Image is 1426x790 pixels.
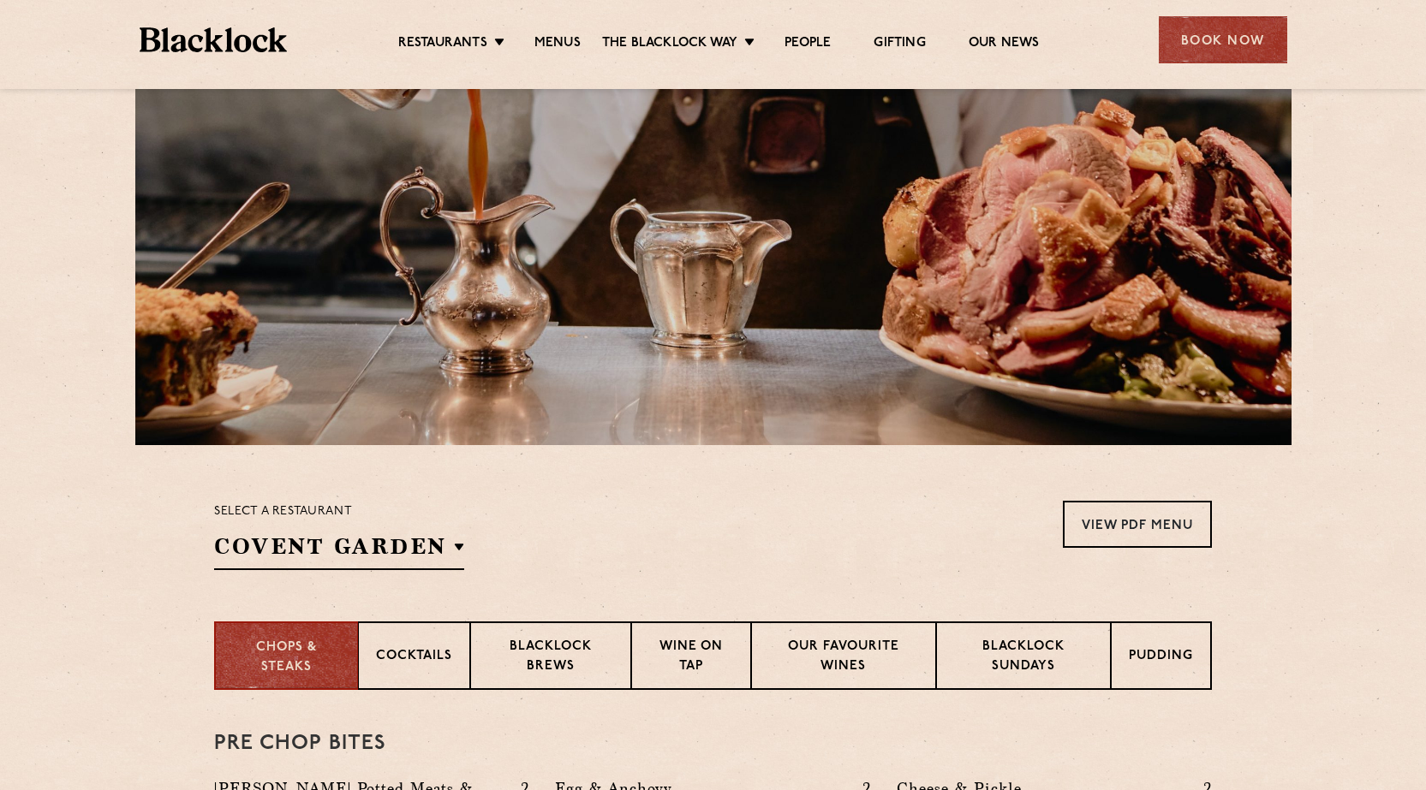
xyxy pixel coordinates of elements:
[769,638,917,678] p: Our favourite wines
[233,639,340,677] p: Chops & Steaks
[954,638,1093,678] p: Blacklock Sundays
[649,638,733,678] p: Wine on Tap
[602,35,737,54] a: The Blacklock Way
[214,532,464,570] h2: Covent Garden
[214,501,464,523] p: Select a restaurant
[398,35,487,54] a: Restaurants
[1129,647,1193,668] p: Pudding
[488,638,613,678] p: Blacklock Brews
[376,647,452,668] p: Cocktails
[140,27,288,52] img: BL_Textured_Logo-footer-cropped.svg
[785,35,831,54] a: People
[534,35,581,54] a: Menus
[214,733,1212,755] h3: Pre Chop Bites
[969,35,1040,54] a: Our News
[874,35,925,54] a: Gifting
[1063,501,1212,548] a: View PDF Menu
[1159,16,1287,63] div: Book Now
